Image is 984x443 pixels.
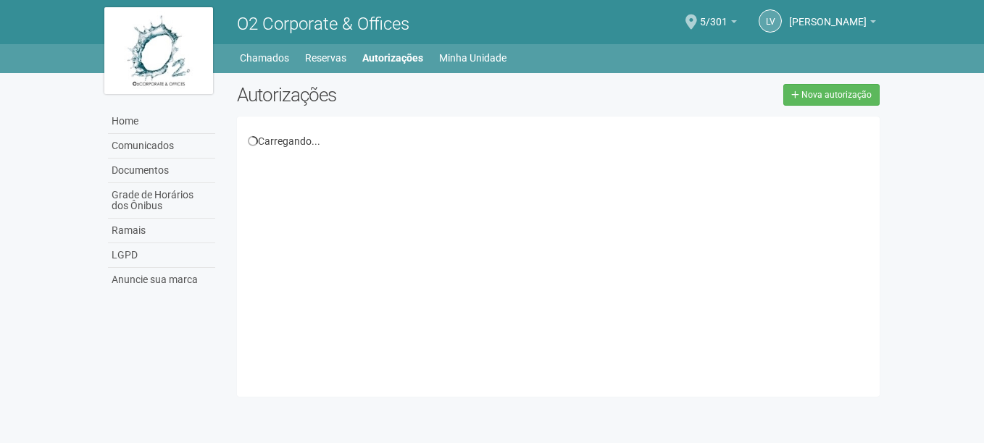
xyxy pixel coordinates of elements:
[237,84,547,106] h2: Autorizações
[108,268,215,292] a: Anuncie sua marca
[108,219,215,243] a: Ramais
[439,48,506,68] a: Minha Unidade
[108,109,215,134] a: Home
[789,18,876,30] a: [PERSON_NAME]
[783,84,880,106] a: Nova autorização
[789,2,867,28] span: Luis Vasconcelos Porto Fernandes
[801,90,872,100] span: Nova autorização
[248,135,869,148] div: Carregando...
[759,9,782,33] a: LV
[108,159,215,183] a: Documentos
[240,48,289,68] a: Chamados
[305,48,346,68] a: Reservas
[108,243,215,268] a: LGPD
[108,134,215,159] a: Comunicados
[104,7,213,94] img: logo.jpg
[700,2,727,28] span: 5/301
[362,48,423,68] a: Autorizações
[700,18,737,30] a: 5/301
[237,14,409,34] span: O2 Corporate & Offices
[108,183,215,219] a: Grade de Horários dos Ônibus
